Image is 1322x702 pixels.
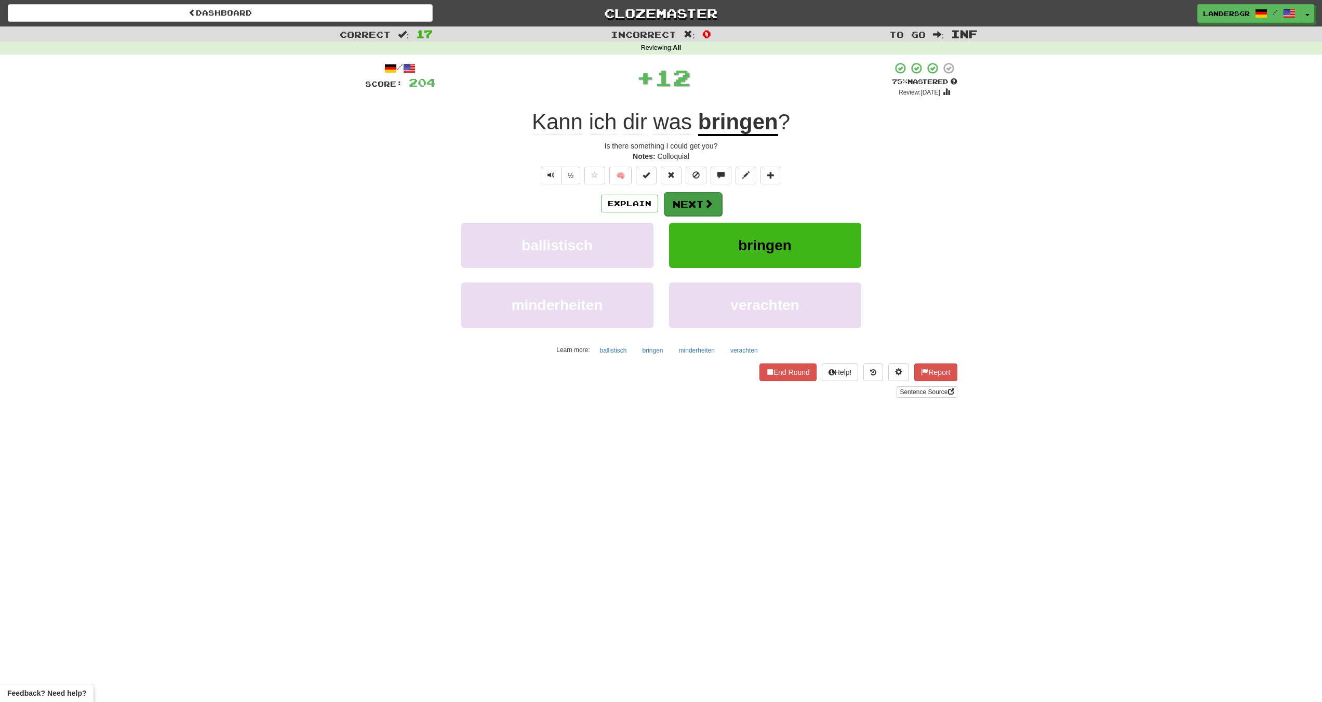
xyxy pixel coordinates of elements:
button: Edit sentence (alt+d) [736,167,756,184]
button: verachten [669,282,861,328]
button: Ignore sentence (alt+i) [686,167,706,184]
strong: All [673,44,681,51]
button: bringen [637,343,669,358]
button: ½ [561,167,581,184]
button: Help! [822,363,859,381]
button: End Round [759,363,817,381]
a: landersgr / [1197,4,1301,23]
span: Kann [532,110,583,134]
div: Colloquial [365,151,957,161]
div: Is there something I could get you? [365,141,957,151]
span: 204 [409,76,435,89]
span: ballistisch [522,237,593,253]
button: Next [664,192,722,216]
button: minderheiten [673,343,720,358]
span: : [398,30,409,39]
span: verachten [730,297,799,313]
button: ballistisch [461,223,653,268]
a: Clozemaster [448,4,873,22]
button: Report [914,363,957,381]
button: Explain [601,195,658,212]
button: Round history (alt+y) [863,363,883,381]
a: Dashboard [8,4,433,22]
span: 17 [416,28,433,40]
span: : [684,30,695,39]
button: Play sentence audio (ctl+space) [541,167,562,184]
span: 75 % [892,77,907,86]
span: Correct [340,29,391,39]
button: 🧠 [609,167,632,184]
span: Incorrect [611,29,676,39]
u: bringen [698,110,778,136]
span: bringen [738,237,792,253]
span: was [653,110,692,134]
a: Sentence Source [897,386,957,398]
span: ich [589,110,617,134]
span: minderheiten [512,297,603,313]
button: bringen [669,223,861,268]
button: Discuss sentence (alt+u) [711,167,731,184]
button: verachten [725,343,764,358]
button: ballistisch [594,343,632,358]
span: : [933,30,944,39]
button: Set this sentence to 100% Mastered (alt+m) [636,167,657,184]
small: Learn more: [556,346,590,354]
span: Inf [951,28,978,40]
span: + [636,62,655,93]
small: Review: [DATE] [899,89,940,96]
strong: Notes: [633,152,656,160]
button: Add to collection (alt+a) [760,167,781,184]
div: Mastered [892,77,957,87]
div: Text-to-speech controls [539,167,581,184]
span: Open feedback widget [7,688,86,698]
button: Favorite sentence (alt+f) [584,167,605,184]
span: To go [889,29,926,39]
span: dir [623,110,647,134]
button: Reset to 0% Mastered (alt+r) [661,167,682,184]
span: / [1273,8,1278,16]
span: 0 [702,28,711,40]
span: Score: [365,79,403,88]
button: minderheiten [461,282,653,328]
span: ? [778,110,790,134]
div: / [365,62,435,75]
span: 12 [655,64,691,90]
span: landersgr [1203,9,1250,18]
